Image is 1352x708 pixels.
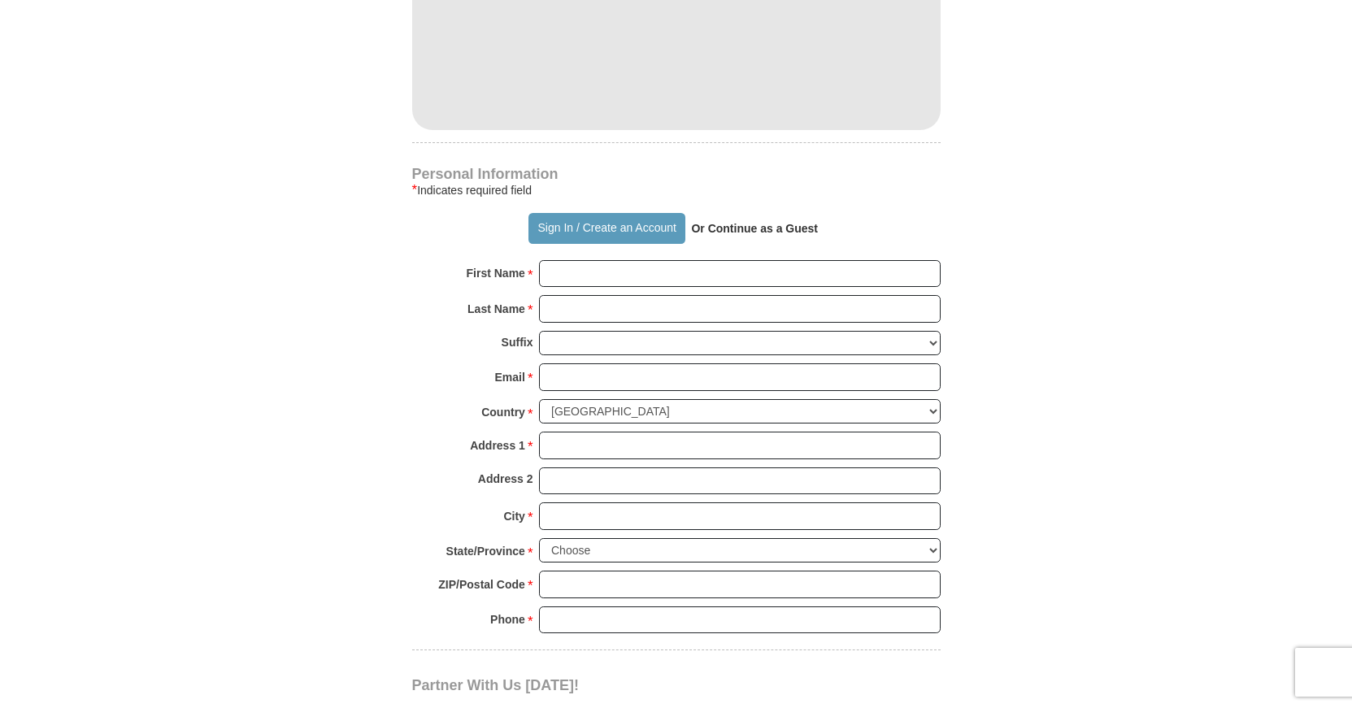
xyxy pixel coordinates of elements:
strong: Email [495,366,525,389]
strong: State/Province [446,540,525,562]
strong: Suffix [502,331,533,354]
strong: First Name [467,262,525,285]
strong: Address 2 [478,467,533,490]
strong: City [503,505,524,528]
strong: Or Continue as a Guest [691,222,818,235]
strong: Address 1 [470,434,525,457]
strong: Last Name [467,298,525,320]
strong: Phone [490,608,525,631]
div: Indicates required field [412,180,941,200]
h4: Personal Information [412,167,941,180]
strong: ZIP/Postal Code [438,573,525,596]
strong: Country [481,401,525,423]
span: Partner With Us [DATE]! [412,677,580,693]
button: Sign In / Create an Account [528,213,685,244]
